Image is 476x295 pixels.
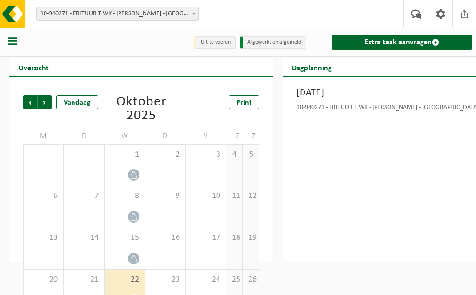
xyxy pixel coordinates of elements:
span: 9 [150,191,180,201]
td: Z [243,128,259,144]
h2: Overzicht [9,58,58,76]
span: 24 [191,275,221,285]
span: 6 [28,191,59,201]
span: 3 [191,150,221,160]
div: Vandaag [56,95,98,109]
span: 1 [109,150,140,160]
span: Print [236,99,252,106]
td: W [105,128,145,144]
span: 25 [231,275,238,285]
span: 11 [231,191,238,201]
span: Vorige [23,95,37,109]
span: Volgende [38,95,52,109]
span: 8 [109,191,140,201]
span: 20 [28,275,59,285]
span: 12 [247,191,254,201]
td: V [186,128,226,144]
td: D [64,128,104,144]
span: 17 [191,233,221,243]
span: 18 [231,233,238,243]
span: 21 [68,275,99,285]
td: Z [226,128,243,144]
td: M [23,128,64,144]
span: 13 [28,233,59,243]
span: 10-940271 - FRITUUR T WK - KATRIEN SEEUWS - GERAARDSBERGEN [37,7,198,20]
span: 10-940271 - FRITUUR T WK - KATRIEN SEEUWS - GERAARDSBERGEN [36,7,199,21]
span: 10 [191,191,221,201]
span: 23 [150,275,180,285]
span: 16 [150,233,180,243]
span: 7 [68,191,99,201]
div: Oktober 2025 [105,95,178,123]
a: Extra taak aanvragen [332,35,472,50]
span: 22 [109,275,140,285]
span: 26 [247,275,254,285]
h2: Dagplanning [283,58,341,76]
span: 4 [231,150,238,160]
span: 15 [109,233,140,243]
span: 2 [150,150,180,160]
li: Afgewerkt en afgemeld [240,36,306,49]
td: D [145,128,185,144]
span: 19 [247,233,254,243]
span: 5 [247,150,254,160]
li: Uit te voeren [194,36,236,49]
span: 14 [68,233,99,243]
a: Print [229,95,259,109]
